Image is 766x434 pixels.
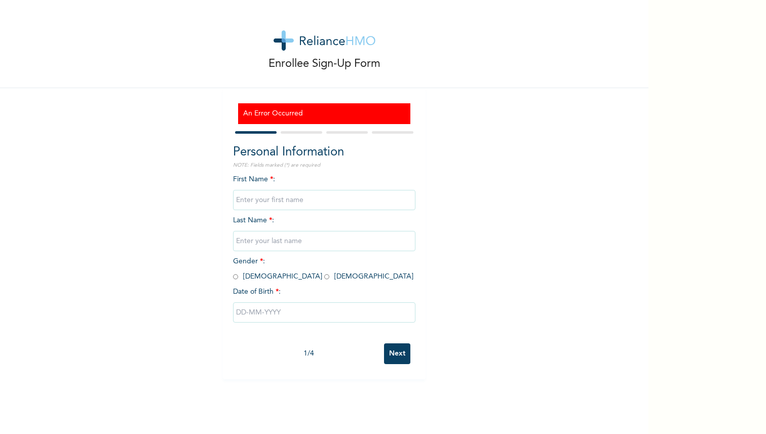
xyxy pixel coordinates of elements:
[384,343,410,364] input: Next
[233,176,415,204] span: First Name :
[233,190,415,210] input: Enter your first name
[233,217,415,245] span: Last Name :
[233,348,384,359] div: 1 / 4
[233,302,415,323] input: DD-MM-YYYY
[274,30,375,51] img: logo
[233,231,415,251] input: Enter your last name
[269,56,380,72] p: Enrollee Sign-Up Form
[243,108,405,119] h3: An Error Occurred
[233,162,415,169] p: NOTE: Fields marked (*) are required
[233,143,415,162] h2: Personal Information
[233,287,281,297] span: Date of Birth :
[233,258,413,280] span: Gender : [DEMOGRAPHIC_DATA] [DEMOGRAPHIC_DATA]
